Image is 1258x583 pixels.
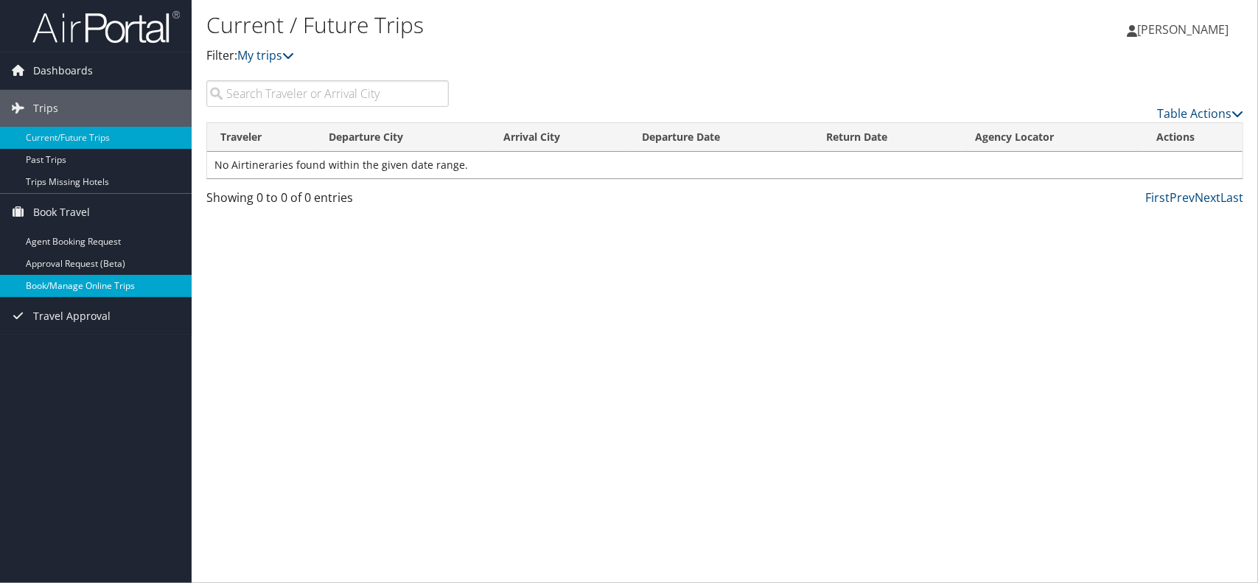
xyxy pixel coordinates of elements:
[32,10,180,44] img: airportal-logo.png
[33,90,58,127] span: Trips
[1137,21,1229,38] span: [PERSON_NAME]
[1220,189,1243,206] a: Last
[206,189,449,214] div: Showing 0 to 0 of 0 entries
[962,123,1143,152] th: Agency Locator: activate to sort column ascending
[206,46,898,66] p: Filter:
[1157,105,1243,122] a: Table Actions
[1127,7,1243,52] a: [PERSON_NAME]
[1195,189,1220,206] a: Next
[206,10,898,41] h1: Current / Future Trips
[1143,123,1243,152] th: Actions
[206,80,449,107] input: Search Traveler or Arrival City
[237,47,294,63] a: My trips
[207,123,315,152] th: Traveler: activate to sort column ascending
[1170,189,1195,206] a: Prev
[814,123,962,152] th: Return Date: activate to sort column ascending
[33,298,111,335] span: Travel Approval
[207,152,1243,178] td: No Airtineraries found within the given date range.
[315,123,491,152] th: Departure City: activate to sort column ascending
[33,52,93,89] span: Dashboards
[33,194,90,231] span: Book Travel
[629,123,814,152] th: Departure Date: activate to sort column descending
[491,123,629,152] th: Arrival City: activate to sort column ascending
[1145,189,1170,206] a: First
